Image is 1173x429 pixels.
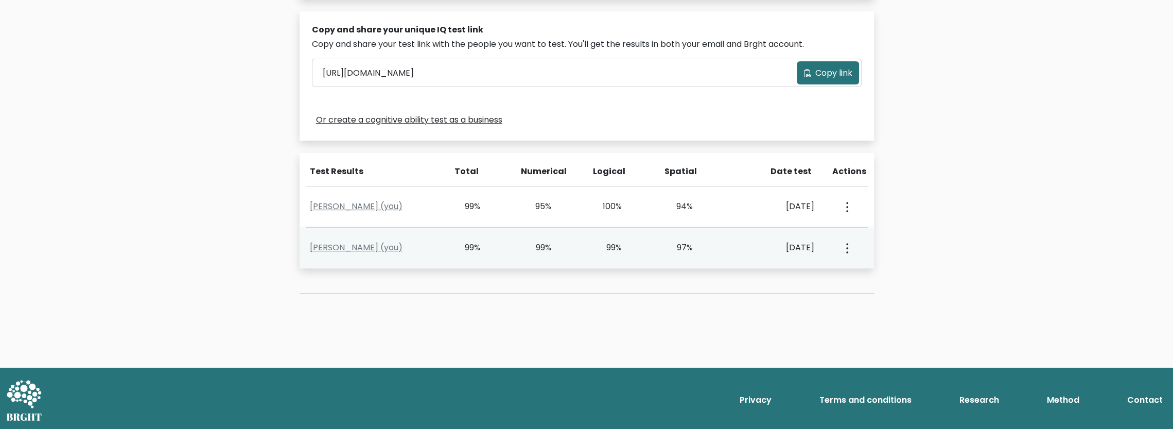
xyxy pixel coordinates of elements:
div: 94% [663,200,693,213]
a: Or create a cognitive ability test as a business [316,114,502,126]
div: Actions [832,165,868,178]
a: Terms and conditions [815,390,916,410]
button: Copy link [797,61,859,84]
div: [DATE] [734,242,814,254]
a: Contact [1123,390,1167,410]
a: [PERSON_NAME] (you) [310,200,402,212]
div: 99% [451,242,481,254]
a: Research [955,390,1003,410]
div: Total [449,165,479,178]
div: 99% [451,200,481,213]
div: Numerical [521,165,551,178]
a: Privacy [736,390,776,410]
div: Date test [737,165,820,178]
div: 99% [593,242,622,254]
div: Test Results [310,165,437,178]
div: [DATE] [734,200,814,213]
div: 95% [522,200,551,213]
div: Copy and share your unique IQ test link [312,24,862,36]
div: Copy and share your test link with the people you want to test. You'll get the results in both yo... [312,38,862,50]
div: Spatial [664,165,694,178]
a: Method [1043,390,1083,410]
div: 97% [663,242,693,254]
div: 100% [593,200,622,213]
div: 99% [522,242,551,254]
div: Logical [593,165,623,178]
span: Copy link [815,67,852,79]
a: [PERSON_NAME] (you) [310,242,402,253]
